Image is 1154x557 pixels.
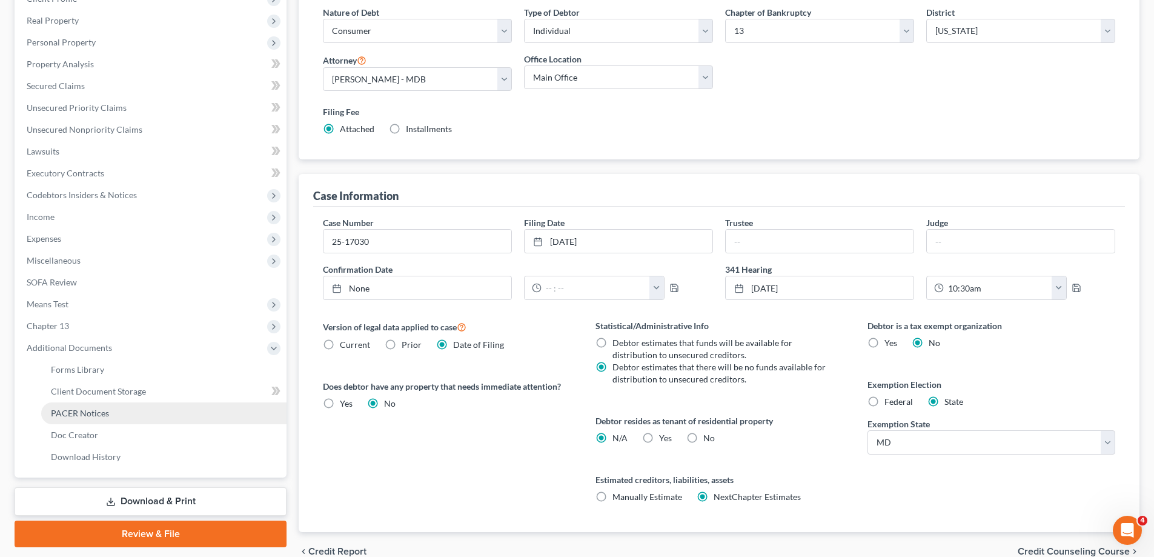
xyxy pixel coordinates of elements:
[725,216,753,229] label: Trustee
[41,359,287,381] a: Forms Library
[927,230,1115,253] input: --
[726,230,914,253] input: --
[15,487,287,516] a: Download & Print
[323,276,511,299] a: None
[340,398,353,409] span: Yes
[884,338,897,348] span: Yes
[313,188,399,203] div: Case Information
[27,190,137,200] span: Codebtors Insiders & Notices
[944,276,1052,299] input: -- : --
[929,338,940,348] span: No
[27,168,104,178] span: Executory Contracts
[17,53,287,75] a: Property Analysis
[524,53,582,65] label: Office Location
[51,364,104,375] span: Forms Library
[612,362,826,384] span: Debtor estimates that there will be no funds available for distribution to unsecured creditors.
[27,15,79,25] span: Real Property
[323,6,379,19] label: Nature of Debt
[323,105,1115,118] label: Filing Fee
[308,547,366,556] span: Credit Report
[27,59,94,69] span: Property Analysis
[323,216,374,229] label: Case Number
[51,430,98,440] span: Doc Creator
[1130,547,1139,556] i: chevron_right
[453,339,504,350] span: Date of Filing
[41,381,287,402] a: Client Document Storage
[27,81,85,91] span: Secured Claims
[867,418,930,430] label: Exemption State
[299,547,308,556] i: chevron_left
[1018,547,1139,556] button: Credit Counseling Course chevron_right
[612,338,792,360] span: Debtor estimates that funds will be available for distribution to unsecured creditors.
[17,97,287,119] a: Unsecured Priority Claims
[714,492,801,502] span: NextChapter Estimates
[1018,547,1130,556] span: Credit Counseling Course
[27,146,59,156] span: Lawsuits
[15,521,287,547] a: Review & File
[51,386,146,396] span: Client Document Storage
[524,6,580,19] label: Type of Debtor
[51,452,121,462] span: Download History
[525,230,712,253] a: [DATE]
[340,124,374,134] span: Attached
[17,162,287,184] a: Executory Contracts
[299,547,366,556] button: chevron_left Credit Report
[17,272,287,293] a: SOFA Review
[595,415,843,427] label: Debtor resides as tenant of residential property
[926,6,955,19] label: District
[1138,516,1147,525] span: 4
[542,276,650,299] input: -- : --
[27,342,112,353] span: Additional Documents
[17,119,287,141] a: Unsecured Nonpriority Claims
[323,319,571,334] label: Version of legal data applied to case
[41,424,287,446] a: Doc Creator
[402,339,422,350] span: Prior
[1113,516,1142,545] iframe: Intercom live chat
[27,299,68,309] span: Means Test
[926,216,948,229] label: Judge
[27,277,77,287] span: SOFA Review
[27,124,142,135] span: Unsecured Nonpriority Claims
[323,230,511,253] input: Enter case number...
[41,446,287,468] a: Download History
[317,263,719,276] label: Confirmation Date
[703,433,715,443] span: No
[323,380,571,393] label: Does debtor have any property that needs immediate attention?
[867,319,1115,332] label: Debtor is a tax exempt organization
[595,473,843,486] label: Estimated creditors, liabilities, assets
[659,433,672,443] span: Yes
[41,402,287,424] a: PACER Notices
[406,124,452,134] span: Installments
[595,319,843,332] label: Statistical/Administrative Info
[27,321,69,331] span: Chapter 13
[612,492,682,502] span: Manually Estimate
[726,276,914,299] a: [DATE]
[612,433,628,443] span: N/A
[884,396,913,407] span: Federal
[27,212,55,222] span: Income
[384,398,396,409] span: No
[17,75,287,97] a: Secured Claims
[944,396,963,407] span: State
[27,233,61,244] span: Expenses
[524,216,565,229] label: Filing Date
[27,255,81,265] span: Miscellaneous
[340,339,370,350] span: Current
[323,53,366,67] label: Attorney
[725,6,811,19] label: Chapter of Bankruptcy
[51,408,109,418] span: PACER Notices
[27,37,96,47] span: Personal Property
[719,263,1121,276] label: 341 Hearing
[27,102,127,113] span: Unsecured Priority Claims
[867,378,1115,391] label: Exemption Election
[17,141,287,162] a: Lawsuits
